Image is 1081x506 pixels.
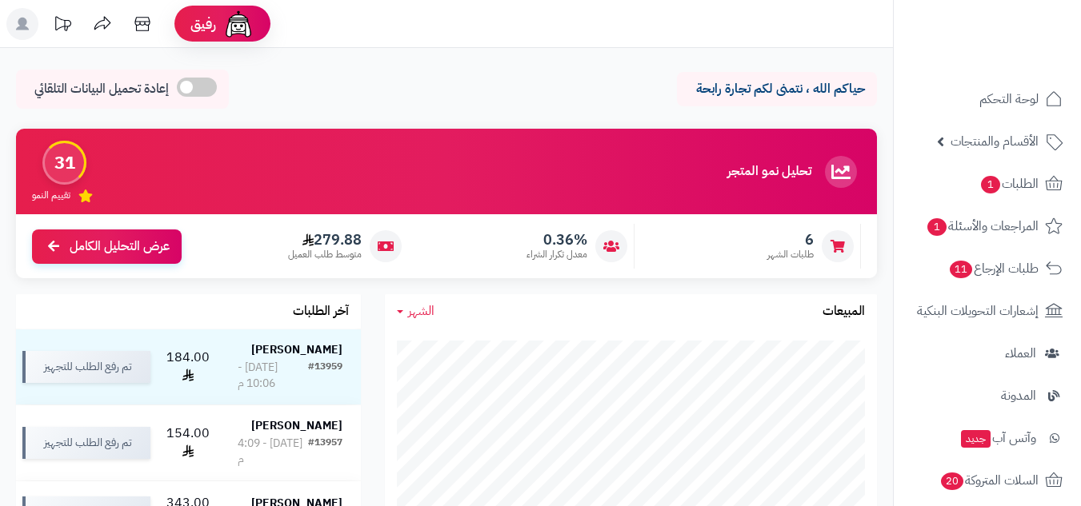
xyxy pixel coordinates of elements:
div: #13957 [308,436,342,468]
td: 154.00 [157,405,219,480]
span: الأقسام والمنتجات [951,130,1039,153]
span: تقييم النمو [32,189,70,202]
span: معدل تكرار الشراء [526,248,587,261]
span: المراجعات والأسئلة [926,215,1039,237]
span: 6 [767,231,814,249]
a: الشهر [397,302,434,321]
img: logo-2.png [972,43,1066,77]
a: السلات المتروكة20 [903,461,1071,500]
a: المراجعات والأسئلة1 [903,207,1071,245]
span: الطلبات [979,173,1039,195]
a: المدونة [903,377,1071,415]
span: المدونة [1001,384,1036,407]
span: طلبات الشهر [767,248,814,261]
strong: [PERSON_NAME] [251,341,342,358]
span: 0.36% [526,231,587,249]
a: تحديثات المنصة [42,8,82,44]
div: #13959 [308,360,342,392]
span: 11 [950,261,972,278]
h3: آخر الطلبات [293,305,349,319]
a: عرض التحليل الكامل [32,229,182,264]
a: لوحة التحكم [903,80,1071,118]
span: 1 [927,218,947,236]
img: ai-face.png [222,8,254,40]
span: 20 [941,472,963,490]
div: [DATE] - 4:09 م [238,436,308,468]
span: وآتس آب [959,427,1036,449]
a: إشعارات التحويلات البنكية [903,292,1071,330]
a: العملاء [903,334,1071,373]
div: تم رفع الطلب للتجهيز [22,351,150,383]
span: متوسط طلب العميل [288,248,362,261]
span: إشعارات التحويلات البنكية [917,300,1039,322]
span: لوحة التحكم [979,88,1039,110]
td: 184.00 [157,329,219,404]
span: إعادة تحميل البيانات التلقائي [34,80,169,98]
span: العملاء [1005,342,1036,365]
strong: [PERSON_NAME] [251,417,342,434]
h3: تحليل نمو المتجر [727,165,811,179]
span: 279.88 [288,231,362,249]
span: السلات المتروكة [939,469,1039,492]
a: الطلبات1 [903,165,1071,203]
span: الشهر [408,301,434,321]
span: طلبات الإرجاع [948,257,1039,280]
a: طلبات الإرجاع11 [903,249,1071,288]
span: جديد [961,430,991,448]
div: تم رفع الطلب للتجهيز [22,427,150,459]
span: عرض التحليل الكامل [70,237,170,256]
h3: المبيعات [823,305,865,319]
span: 1 [981,176,1000,193]
p: حياكم الله ، نتمنى لكم تجارة رابحة [689,80,865,98]
span: رفيق [190,14,216,34]
div: [DATE] - 10:06 م [238,360,308,392]
a: وآتس آبجديد [903,419,1071,457]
